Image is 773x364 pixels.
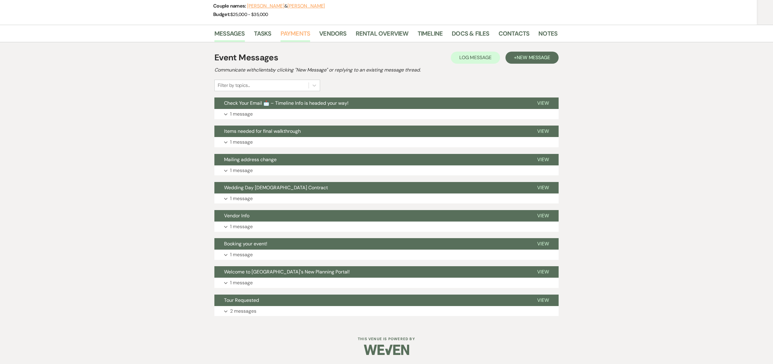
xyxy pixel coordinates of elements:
[214,66,559,74] h2: Communicate with clients by clicking "New Message" or replying to an existing message thread.
[537,184,549,191] span: View
[214,306,559,316] button: 2 messages
[537,128,549,134] span: View
[528,126,559,137] button: View
[214,222,559,232] button: 1 message
[499,29,530,42] a: Contacts
[224,156,277,163] span: Mailing address change
[451,52,500,64] button: Log Message
[356,29,409,42] a: Rental Overview
[528,210,559,222] button: View
[230,223,253,231] p: 1 message
[214,210,528,222] button: Vendor Info
[505,52,559,64] button: +New Message
[230,167,253,174] p: 1 message
[218,82,250,89] div: Filter by topics...
[214,154,528,165] button: Mailing address change
[364,339,409,360] img: Weven Logo
[537,156,549,163] span: View
[528,97,559,109] button: View
[214,109,559,119] button: 1 message
[281,29,310,42] a: Payments
[224,184,328,191] span: Wedding Day [DEMOGRAPHIC_DATA] Contract
[214,126,528,137] button: Items needed for final walkthrough
[214,51,278,64] h1: Event Messages
[214,165,559,176] button: 1 message
[537,297,549,303] span: View
[214,278,559,288] button: 1 message
[528,154,559,165] button: View
[537,269,549,275] span: View
[230,110,253,118] p: 1 message
[214,266,528,278] button: Welcome to [GEOGRAPHIC_DATA]'s New Planning Portal!
[230,307,256,315] p: 2 messages
[230,138,253,146] p: 1 message
[452,29,489,42] a: Docs & Files
[528,182,559,193] button: View
[214,182,528,193] button: Wedding Day [DEMOGRAPHIC_DATA] Contract
[213,11,230,18] span: Budget:
[224,100,348,106] span: Check Your Email 📩 – Timeline Info is headed your way!
[230,251,253,259] p: 1 message
[213,3,247,9] span: Couple names:
[459,54,492,61] span: Log Message
[214,97,528,109] button: Check Your Email 📩 – Timeline Info is headed your way!
[230,279,253,287] p: 1 message
[528,266,559,278] button: View
[537,241,549,247] span: View
[214,238,528,250] button: Booking your event!
[537,212,549,219] span: View
[214,29,245,42] a: Messages
[528,238,559,250] button: View
[418,29,443,42] a: Timeline
[537,100,549,106] span: View
[254,29,271,42] a: Tasks
[230,11,268,18] span: $25,000 - $35,000
[538,29,557,42] a: Notes
[224,297,259,303] span: Tour Requested
[224,212,249,219] span: Vendor Info
[247,4,284,8] button: [PERSON_NAME]
[287,4,325,8] button: [PERSON_NAME]
[517,54,550,61] span: New Message
[214,137,559,147] button: 1 message
[214,193,559,204] button: 1 message
[214,295,528,306] button: Tour Requested
[214,250,559,260] button: 1 message
[528,295,559,306] button: View
[319,29,346,42] a: Vendors
[224,128,301,134] span: Items needed for final walkthrough
[247,3,325,9] span: &
[230,195,253,203] p: 1 message
[224,241,267,247] span: Booking your event!
[224,269,350,275] span: Welcome to [GEOGRAPHIC_DATA]'s New Planning Portal!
